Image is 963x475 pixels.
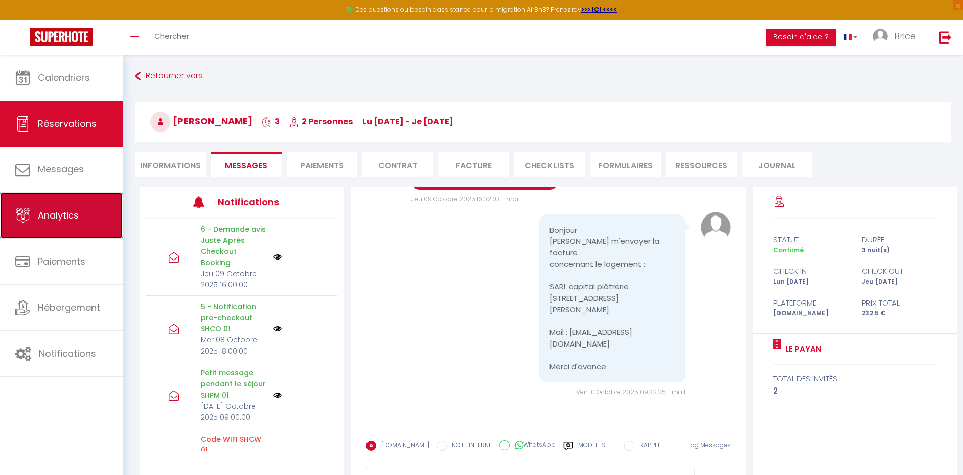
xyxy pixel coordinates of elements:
img: NO IMAGE [273,450,282,461]
span: Analytics [38,209,79,222]
img: NO IMAGE [273,325,282,333]
label: RAPPEL [634,441,660,452]
a: Chercher [147,20,197,55]
img: Super Booking [30,28,93,46]
span: Réservations [38,117,97,130]
div: durée [855,234,944,246]
p: Petit message pendant le séjour SHPM 01 [201,367,267,401]
div: check out [855,265,944,277]
label: WhatsApp [510,440,556,451]
span: Messages [38,163,84,176]
span: Calendriers [38,71,90,84]
span: Tag Messages [687,441,731,449]
a: >>> ICI <<<< [581,5,617,14]
label: NOTE INTERNE [447,441,492,452]
label: Modèles [578,441,605,458]
span: [PERSON_NAME] [150,115,252,127]
p: 6 - Demande avis Juste Après Checkout Booking [201,224,267,268]
p: [DATE] Octobre 2025 09:00:00 [201,401,267,423]
p: Mer 08 Octobre 2025 18:00:00 [201,334,267,357]
p: 5 - Notification pre-checkout SHCO 01 [201,301,267,334]
span: 2 Personnes [289,116,353,127]
img: NO IMAGE [273,253,282,261]
li: Facture [438,152,509,177]
button: Besoin d'aide ? [766,29,836,46]
p: Motif d'échec d'envoi [201,434,267,456]
img: ... [873,29,888,44]
a: Retourner vers [135,67,951,85]
span: Ven 10 Octobre 2025 09:32:25 - mail [576,387,685,396]
li: Contrat [362,152,433,177]
img: avatar.png [701,212,731,242]
span: Paiements [38,255,85,268]
div: 232.5 € [855,309,944,318]
span: lu [DATE] - je [DATE] [362,116,453,127]
span: Confirmé [773,246,804,254]
span: Notifications [39,347,96,360]
span: Brice [894,30,916,42]
li: FORMULAIRES [590,152,661,177]
span: Jeu 09 Octobre 2025 16:02:03 - mail [411,195,520,203]
h3: Notifications [218,191,298,213]
a: ... Brice [865,20,929,55]
div: Plateforme [767,297,855,309]
div: Lun [DATE] [767,277,855,287]
div: 2 [773,385,937,397]
a: LE PAYAN [782,343,821,355]
p: Jeu 09 Octobre 2025 16:00:00 [201,268,267,290]
span: Messages [225,160,267,171]
li: Journal [742,152,812,177]
span: 3 [262,116,280,127]
li: Paiements [287,152,357,177]
span: Chercher [154,31,189,41]
li: Ressources [666,152,737,177]
div: Prix total [855,297,944,309]
li: CHECKLISTS [514,152,585,177]
div: [DOMAIN_NAME] [767,309,855,318]
pre: Bonjour [PERSON_NAME] m'envoyer la facture concernant le logement : SARL capital plâtrerie [STREE... [549,225,675,373]
li: Informations [135,152,206,177]
img: NO IMAGE [273,391,282,399]
label: [DOMAIN_NAME] [376,441,429,452]
div: 3 nuit(s) [855,246,944,255]
img: logout [939,31,952,44]
div: statut [767,234,855,246]
div: check in [767,265,855,277]
a: Renvoyer [289,450,323,461]
div: Jeu [DATE] [855,277,944,287]
span: Hébergement [38,301,100,314]
div: total des invités [773,373,937,385]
